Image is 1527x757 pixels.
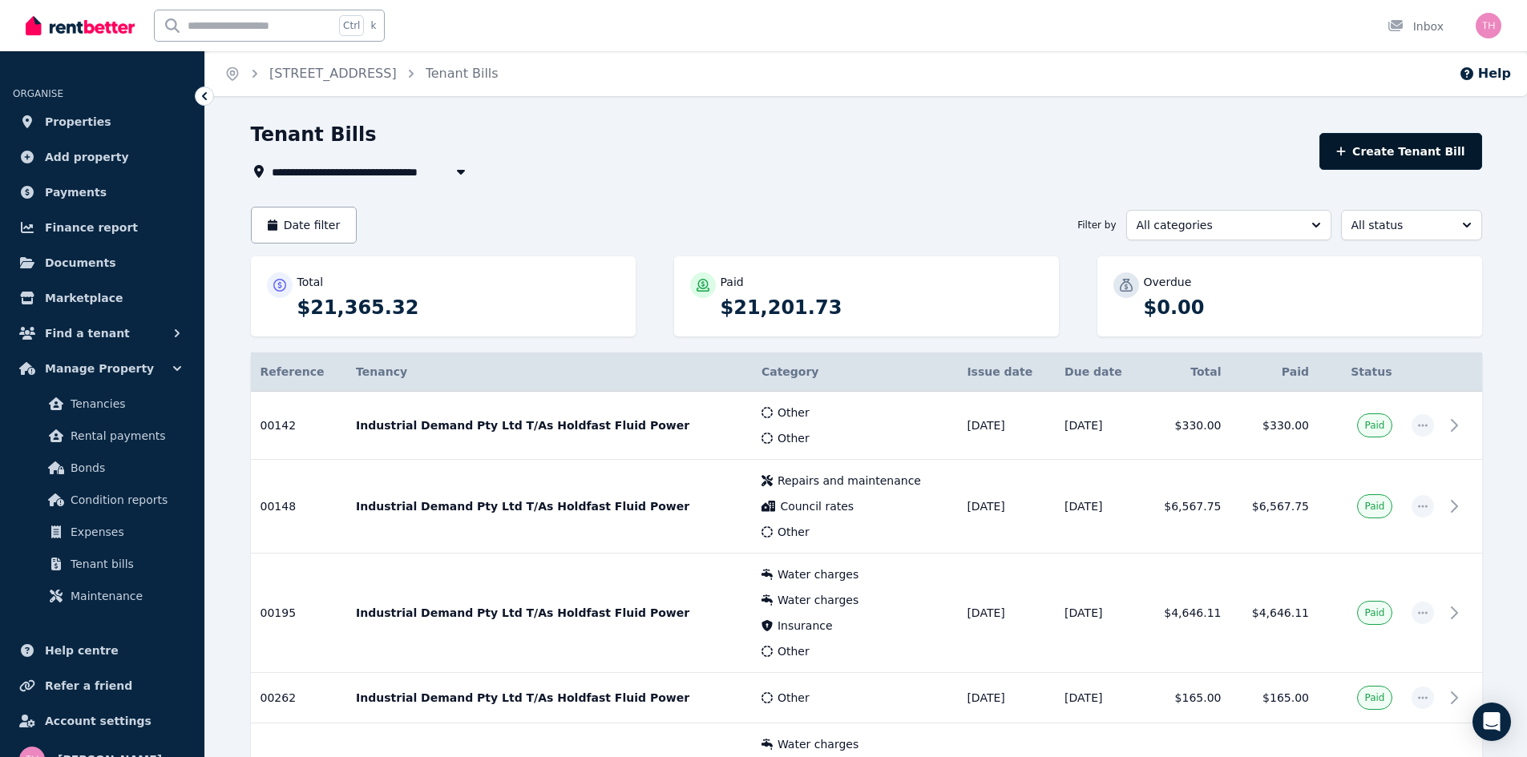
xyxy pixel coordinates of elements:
a: Refer a friend [13,670,192,702]
span: Tenancies [71,394,179,413]
button: Find a tenant [13,317,192,349]
a: Add property [13,141,192,173]
td: [DATE] [957,392,1055,460]
span: Water charges [778,592,858,608]
span: Payments [45,183,107,202]
td: $330.00 [1143,392,1231,460]
td: [DATE] [1055,392,1143,460]
a: Tenant Bills [426,66,499,81]
span: Filter by [1077,219,1116,232]
span: 00195 [261,606,297,619]
td: $165.00 [1143,673,1231,723]
p: Industrial Demand Pty Ltd T/As Holdfast Fluid Power [356,417,742,433]
span: Other [778,690,810,706]
a: Condition reports [19,484,185,516]
button: Manage Property [13,352,192,385]
span: Marketplace [45,288,123,308]
a: Tenant bills [19,548,185,580]
span: Ctrl [339,15,364,36]
a: Rental payments [19,420,185,452]
a: Properties [13,106,192,138]
p: Industrial Demand Pty Ltd T/As Holdfast Fluid Power [356,605,742,621]
td: [DATE] [957,554,1055,673]
span: Help centre [45,641,119,660]
p: Industrial Demand Pty Ltd T/As Holdfast Fluid Power [356,690,742,706]
button: All status [1341,210,1482,240]
h1: Tenant Bills [251,122,377,147]
td: [DATE] [1055,460,1143,554]
span: Tenant bills [71,554,179,574]
p: Total [297,274,324,290]
a: Payments [13,176,192,208]
div: Open Intercom Messenger [1472,703,1511,741]
img: RentBetter [26,14,135,38]
td: $6,567.75 [1231,460,1319,554]
span: Refer a friend [45,676,132,695]
span: Paid [1364,500,1384,513]
span: Bonds [71,458,179,477]
p: Paid [721,274,744,290]
span: 00262 [261,691,297,704]
span: ORGANISE [13,88,63,99]
span: Council rates [780,498,854,514]
td: [DATE] [1055,554,1143,673]
div: Inbox [1388,18,1444,34]
a: Account settings [13,705,192,737]
span: k [370,19,376,32]
td: $165.00 [1231,673,1319,723]
span: Repairs and maintenance [778,473,921,489]
span: Water charges [778,566,858,582]
p: $21,201.73 [721,295,1043,320]
a: Bonds [19,452,185,484]
td: $330.00 [1231,392,1319,460]
th: Tenancy [346,352,752,392]
td: $4,646.11 [1143,554,1231,673]
td: [DATE] [957,460,1055,554]
th: Total [1143,352,1231,392]
span: Water charges [778,736,858,752]
span: Insurance [778,618,833,634]
button: Help [1459,64,1511,83]
th: Paid [1231,352,1319,392]
span: Other [778,524,810,540]
span: Rental payments [71,426,179,445]
span: Add property [45,147,129,167]
th: Due date [1055,352,1143,392]
span: Paid [1364,606,1384,619]
span: Other [778,405,810,421]
button: Create Tenant Bill [1319,133,1482,170]
span: Maintenance [71,586,179,606]
span: Other [778,430,810,446]
span: Account settings [45,711,151,731]
span: Expenses [71,522,179,542]
nav: Breadcrumb [205,51,518,96]
td: $6,567.75 [1143,460,1231,554]
span: Other [778,643,810,659]
span: Paid [1364,419,1384,432]
a: Maintenance [19,580,185,612]
button: Date filter [251,207,358,244]
span: 00142 [261,419,297,432]
a: Expenses [19,516,185,548]
th: Status [1319,352,1401,392]
p: Overdue [1144,274,1192,290]
a: Tenancies [19,388,185,420]
td: $4,646.11 [1231,554,1319,673]
a: Marketplace [13,282,192,314]
a: [STREET_ADDRESS] [269,66,397,81]
span: Documents [45,253,116,272]
th: Category [752,352,957,392]
span: Properties [45,112,111,131]
span: Paid [1364,691,1384,704]
button: All categories [1126,210,1331,240]
span: Finance report [45,218,138,237]
span: All categories [1137,217,1299,233]
span: Find a tenant [45,324,130,343]
a: Finance report [13,211,192,244]
a: Help centre [13,634,192,666]
span: Manage Property [45,359,154,378]
p: Industrial Demand Pty Ltd T/As Holdfast Fluid Power [356,498,742,514]
td: [DATE] [1055,673,1143,723]
p: $0.00 [1144,295,1466,320]
a: Documents [13,247,192,279]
